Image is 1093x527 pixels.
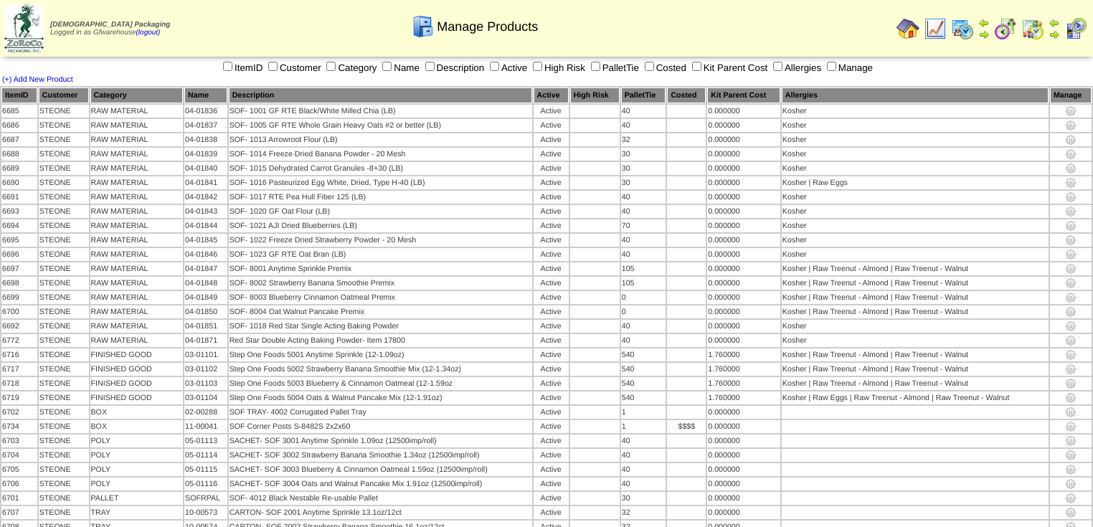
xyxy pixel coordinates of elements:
img: settings.gif [1065,177,1077,189]
td: 11-00041 [184,420,227,433]
td: 6719 [1,391,37,404]
img: settings.gif [1065,120,1077,131]
td: Kosher [782,162,1049,175]
div: Active [534,279,568,288]
td: 0.000000 [707,105,780,118]
td: 6695 [1,234,37,247]
td: 30 [621,176,666,189]
td: 30 [621,162,666,175]
td: Step One Foods 5002 Strawberry Banana Smoothie Mix (12-1.34oz) [229,363,532,376]
img: calendarprod.gif [951,17,974,40]
img: cabinet.gif [412,15,435,38]
td: 03-01104 [184,391,227,404]
td: Kosher | Raw Treenut - Almond | Raw Treenut - Walnut [782,262,1049,275]
img: settings.gif [1065,478,1077,490]
td: 540 [621,363,666,376]
td: 6716 [1,348,37,361]
td: Kosher | Raw Treenut - Almond | Raw Treenut - Walnut [782,377,1049,390]
div: Active [534,308,568,316]
td: 540 [621,391,666,404]
label: Category [323,62,377,73]
img: settings.gif [1065,421,1077,432]
td: RAW MATERIAL [90,262,184,275]
td: 6703 [1,435,37,447]
td: 0 [621,305,666,318]
img: settings.gif [1065,263,1077,275]
div: Active [534,379,568,388]
td: SOF- 1001 GF RTE Black/White Milled Chia (LB) [229,105,532,118]
input: Category [326,62,336,71]
td: RAW MATERIAL [90,205,184,218]
input: ItemID [223,62,232,71]
td: Kosher [782,234,1049,247]
td: Kosher [782,191,1049,204]
td: 0.000000 [707,205,780,218]
label: Customer [265,62,321,73]
img: settings.gif [1065,493,1077,504]
td: RAW MATERIAL [90,291,184,304]
td: FINISHED GOOD [90,391,184,404]
td: RAW MATERIAL [90,305,184,318]
td: 04-01851 [184,320,227,333]
div: Active [534,207,568,216]
div: Active [534,394,568,402]
input: PalletTie [591,62,600,71]
td: SACHET- SOF 3001 Anytime Sprinkle 1.09oz (12500imp/roll) [229,435,532,447]
td: 105 [621,277,666,290]
td: 04-01838 [184,133,227,146]
td: 6690 [1,176,37,189]
td: Kosher [782,148,1049,161]
td: STEONE [39,363,89,376]
span: [DEMOGRAPHIC_DATA] Packaging [50,21,170,29]
td: 0.000000 [707,162,780,175]
label: Description [422,62,485,73]
div: Active [534,322,568,331]
td: SOF Corner Posts S-8482S 2x2x60 [229,420,532,433]
th: Active [534,87,569,103]
div: Active [534,437,568,445]
td: 04-01845 [184,234,227,247]
td: Kosher | Raw Eggs | Raw Treenut - Almond | Raw Treenut - Walnut [782,391,1049,404]
a: (logout) [136,29,161,37]
td: 40 [621,119,666,132]
img: settings.gif [1065,407,1077,418]
td: RAW MATERIAL [90,234,184,247]
td: Kosher | Raw Treenut - Almond | Raw Treenut - Walnut [782,291,1049,304]
img: settings.gif [1065,349,1077,361]
input: Costed [645,62,654,71]
a: (+) Add New Product [2,75,73,84]
td: 05-01113 [184,435,227,447]
td: SOF- 1017 RTE Pea Hull Fiber 125 (LB) [229,191,532,204]
td: 02-00288 [184,406,227,419]
td: RAW MATERIAL [90,176,184,189]
td: STEONE [39,277,89,290]
td: 6685 [1,105,37,118]
label: Kit Parent Cost [689,62,768,73]
input: High Risk [533,62,542,71]
td: 04-01843 [184,205,227,218]
div: Active [534,265,568,273]
td: STEONE [39,248,89,261]
img: arrowleft.gif [978,17,990,29]
img: settings.gif [1065,220,1077,232]
input: Manage [827,62,836,71]
td: 04-01842 [184,191,227,204]
td: 6702 [1,406,37,419]
td: 04-01839 [184,148,227,161]
div: Active [534,193,568,201]
th: High Risk [570,87,620,103]
img: settings.gif [1065,435,1077,447]
div: Active [534,107,568,115]
td: STEONE [39,148,89,161]
label: ItemID [220,62,262,73]
td: RAW MATERIAL [90,148,184,161]
div: Active [534,351,568,359]
td: 1.760000 [707,363,780,376]
td: 0.000000 [707,420,780,433]
td: 6694 [1,219,37,232]
div: Active [534,179,568,187]
th: Category [90,87,184,103]
td: RAW MATERIAL [90,334,184,347]
td: 04-01847 [184,262,227,275]
td: Kosher [782,119,1049,132]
